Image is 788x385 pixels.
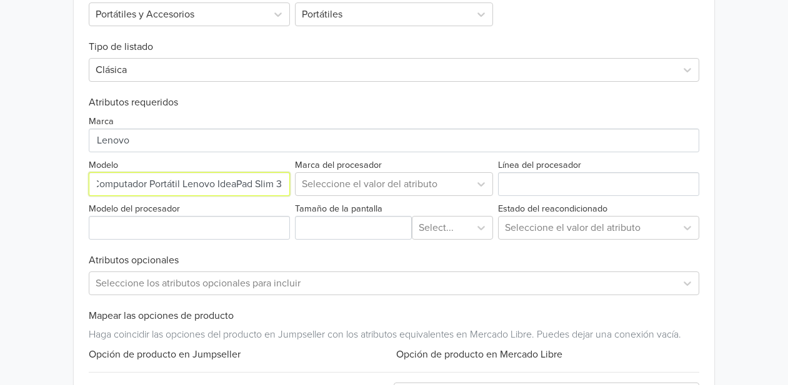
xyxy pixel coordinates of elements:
label: Línea del procesador [498,158,581,172]
h6: Atributos requeridos [89,97,700,109]
h6: Mapear las opciones de producto [89,310,700,322]
label: Modelo [89,158,118,172]
label: Tamaño de la pantalla [295,202,382,216]
label: Marca [89,115,114,129]
div: Opción de producto en Mercado Libre [394,347,699,362]
h6: Tipo de listado [89,26,700,53]
div: Haga coincidir las opciones del producto en Jumpseller con los atributos equivalentes en Mercado ... [89,322,700,342]
label: Marca del procesador [295,158,382,172]
div: Opción de producto en Jumpseller [89,347,394,362]
h6: Atributos opcionales [89,255,700,266]
label: Modelo del procesador [89,202,180,216]
label: Estado del reacondicionado [498,202,607,216]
